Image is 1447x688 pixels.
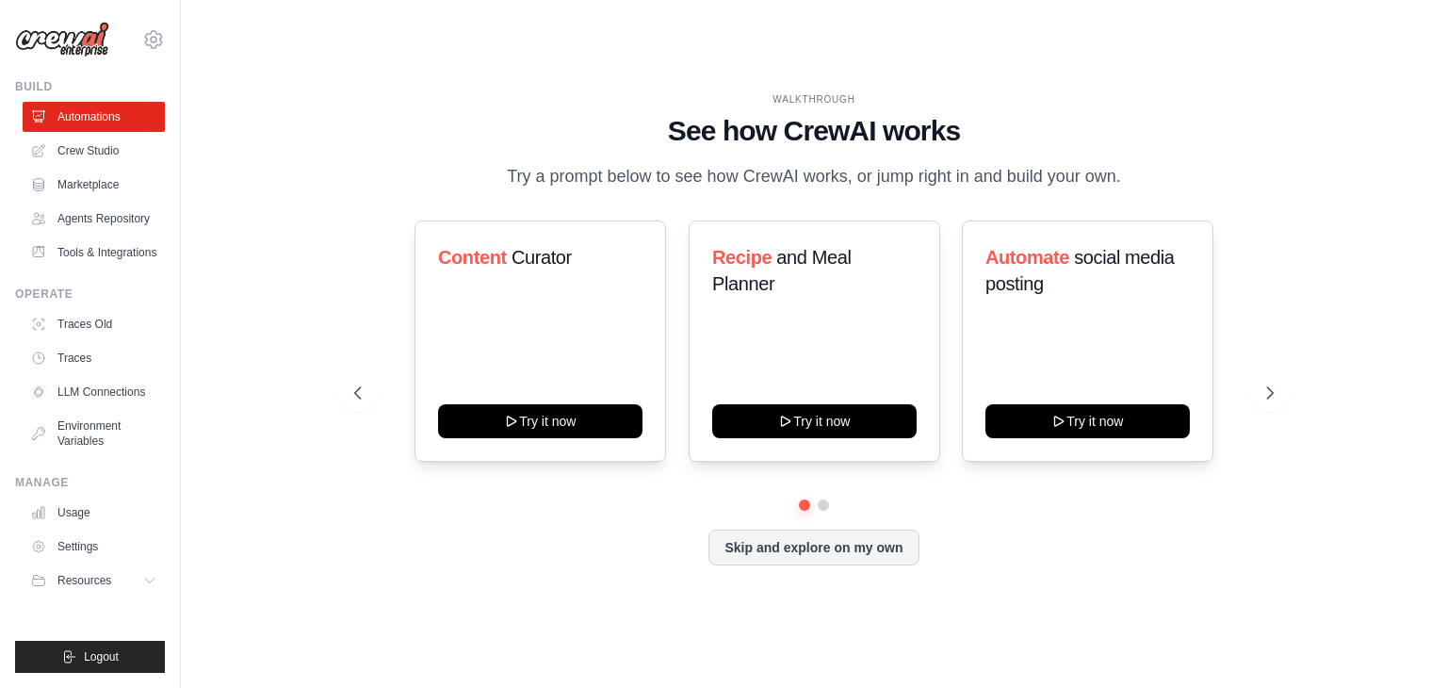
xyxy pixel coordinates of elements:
a: Environment Variables [23,411,165,456]
span: social media posting [985,247,1175,294]
span: Curator [512,247,572,268]
a: Crew Studio [23,136,165,166]
a: Automations [23,102,165,132]
span: Content [438,247,507,268]
a: LLM Connections [23,377,165,407]
div: Build [15,79,165,94]
span: Resources [57,573,111,588]
button: Resources [23,565,165,596]
div: Manage [15,475,165,490]
a: Agents Repository [23,204,165,234]
a: Settings [23,532,165,562]
span: Recipe [712,247,772,268]
button: Try it now [712,404,917,438]
button: Logout [15,641,165,673]
h1: See how CrewAI works [354,114,1274,148]
div: Operate [15,287,165,302]
button: Try it now [438,404,642,438]
span: Automate [985,247,1069,268]
span: Logout [84,649,119,664]
img: Logo [15,22,109,57]
span: and Meal Planner [712,247,851,294]
a: Traces [23,343,165,373]
a: Tools & Integrations [23,238,165,268]
button: Try it now [985,404,1190,438]
a: Usage [23,498,165,528]
a: Traces Old [23,309,165,339]
button: Skip and explore on my own [708,530,919,565]
a: Marketplace [23,170,165,200]
div: WALKTHROUGH [354,92,1274,106]
p: Try a prompt below to see how CrewAI works, or jump right in and build your own. [497,163,1130,190]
